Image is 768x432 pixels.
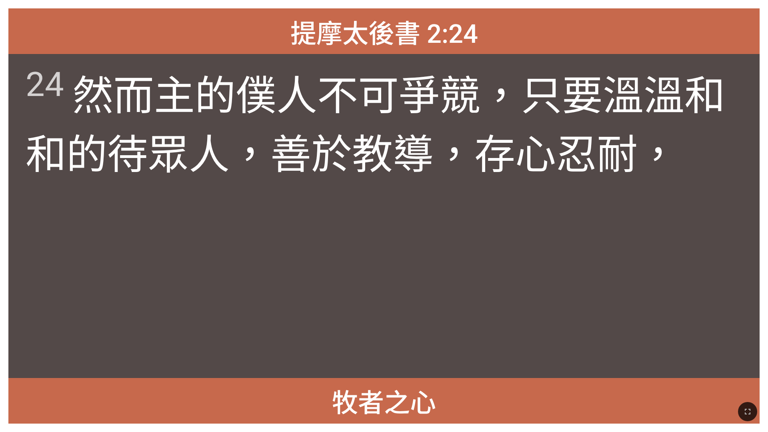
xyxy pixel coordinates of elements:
wg235: 要 [26,72,725,179]
span: 然而 [26,63,742,180]
wg3956: ，善於教導 [230,131,678,179]
wg1163: 爭競 [26,72,725,179]
span: 提摩太後書 2:24 [290,13,478,50]
span: 牧者之心 [332,382,436,420]
wg1511: 溫溫和和的 [26,72,725,179]
wg3164: ，只 [26,72,725,179]
wg1317: ，存心忍耐 [434,131,678,179]
wg1401: 不 [26,72,725,179]
wg420: ， [638,131,678,179]
wg2261: 待 [107,131,678,179]
wg3756: 可 [26,72,725,179]
wg2962: 的僕人 [26,72,725,179]
wg4314: 眾人 [148,131,678,179]
wg1161: 主 [26,72,725,179]
sup: 24 [26,64,64,104]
